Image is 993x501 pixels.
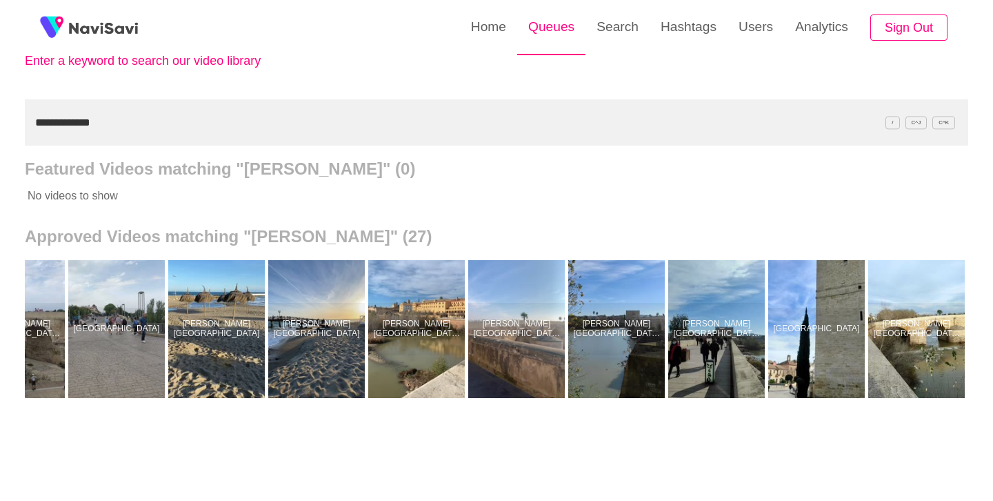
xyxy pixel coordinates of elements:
[905,116,927,129] span: C^J
[868,260,968,398] a: [PERSON_NAME][GEOGRAPHIC_DATA][PERSON_NAME]Puente Romano de Córdoba
[568,260,668,398] a: [PERSON_NAME][GEOGRAPHIC_DATA][PERSON_NAME]Puente Romano de Córdoba
[768,260,868,398] a: [GEOGRAPHIC_DATA]Torre de la Calahorra
[885,116,899,129] span: /
[168,260,268,398] a: [PERSON_NAME][GEOGRAPHIC_DATA]Puente Romano Beach Resort
[25,54,328,68] p: Enter a keyword to search our video library
[668,260,768,398] a: [PERSON_NAME][GEOGRAPHIC_DATA][PERSON_NAME]Puente Romano de Córdoba
[68,260,168,398] a: [GEOGRAPHIC_DATA]Torre de la Calahorra
[368,260,468,398] a: [PERSON_NAME][GEOGRAPHIC_DATA][PERSON_NAME]Puente Romano de Córdoba
[932,116,955,129] span: C^K
[25,159,968,179] h2: Featured Videos matching "[PERSON_NAME]" (0)
[870,14,947,41] button: Sign Out
[468,260,568,398] a: [PERSON_NAME][GEOGRAPHIC_DATA][PERSON_NAME]Puente Romano de Córdoba
[34,10,69,45] img: fireSpot
[268,260,368,398] a: [PERSON_NAME][GEOGRAPHIC_DATA]Puente Romano Beach Resort
[69,21,138,35] img: fireSpot
[25,179,874,213] p: No videos to show
[25,227,968,246] h2: Approved Videos matching "[PERSON_NAME]" (27)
